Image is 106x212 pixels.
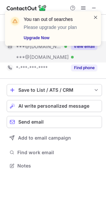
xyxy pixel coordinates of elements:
span: Notes [17,163,99,169]
button: save-profile-one-click [7,84,102,96]
img: warning [10,16,20,27]
span: AI write personalized message [18,103,89,109]
header: You ran out of searches [24,16,85,23]
span: Add to email campaign [18,135,71,141]
button: Reveal Button [71,64,97,71]
button: Send email [7,116,102,128]
img: ContactOut v5.3.10 [7,4,47,12]
div: Save to List / ATS / CRM [18,87,90,93]
button: Notes [7,161,102,170]
span: Find work email [17,150,99,156]
p: Please upgrade your plan [24,24,85,31]
button: Add to email campaign [7,132,102,144]
a: Upgrade Now [24,35,85,41]
button: Find work email [7,148,102,157]
span: Send email [18,119,44,125]
button: AI write personalized message [7,100,102,112]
